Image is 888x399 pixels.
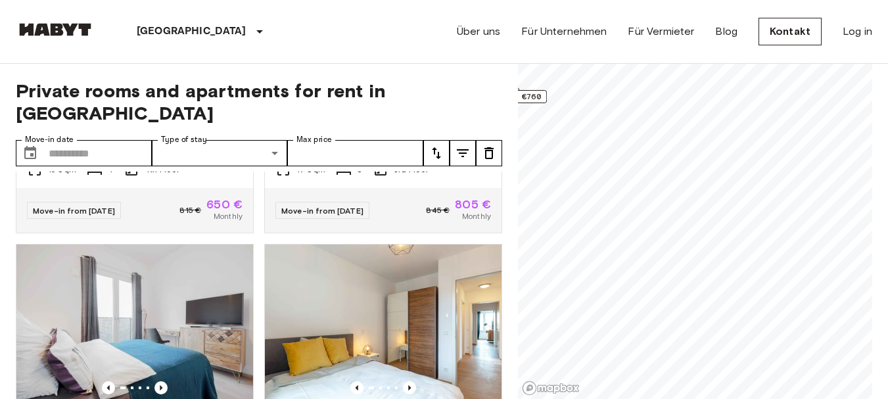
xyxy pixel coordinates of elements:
[281,206,363,216] span: Move-in from [DATE]
[461,91,541,103] span: 2 units from €760
[214,210,243,222] span: Monthly
[521,24,607,39] a: Für Unternehmen
[462,210,491,222] span: Monthly
[102,381,115,394] button: Previous image
[455,199,491,210] span: 805 €
[715,24,737,39] a: Blog
[179,204,201,216] span: 815 €
[206,199,243,210] span: 650 €
[350,381,363,394] button: Previous image
[426,204,450,216] span: 845 €
[457,24,500,39] a: Über uns
[154,381,168,394] button: Previous image
[450,140,476,166] button: tune
[476,140,502,166] button: tune
[161,134,207,145] label: Type of stay
[137,24,246,39] p: [GEOGRAPHIC_DATA]
[17,140,43,166] button: Choose date
[628,24,694,39] a: Für Vermieter
[296,134,332,145] label: Max price
[403,381,416,394] button: Previous image
[843,24,872,39] a: Log in
[759,18,822,45] a: Kontakt
[423,140,450,166] button: tune
[16,80,502,124] span: Private rooms and apartments for rent in [GEOGRAPHIC_DATA]
[33,206,115,216] span: Move-in from [DATE]
[16,23,95,36] img: Habyt
[25,134,74,145] label: Move-in date
[522,381,580,396] a: Mapbox logo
